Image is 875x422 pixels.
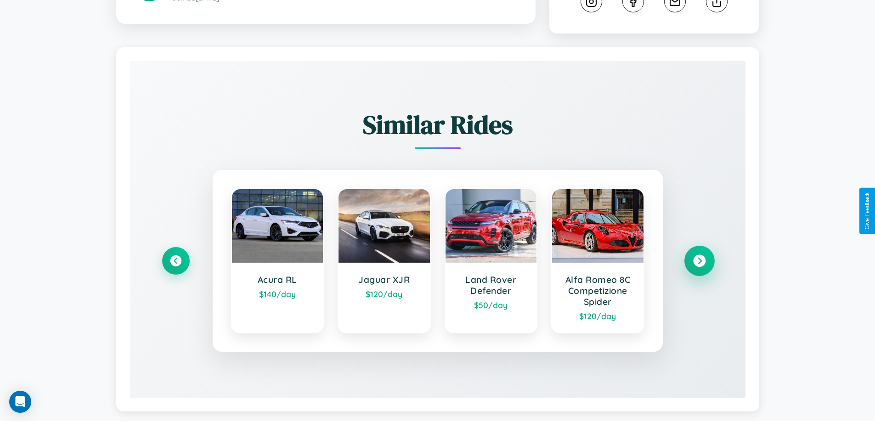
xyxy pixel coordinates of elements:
[241,289,314,299] div: $ 140 /day
[231,188,324,333] a: Acura RL$140/day
[561,274,634,307] h3: Alfa Romeo 8C Competizione Spider
[445,188,538,333] a: Land Rover Defender$50/day
[348,274,421,285] h3: Jaguar XJR
[348,289,421,299] div: $ 120 /day
[455,274,528,296] h3: Land Rover Defender
[162,107,713,142] h2: Similar Rides
[455,300,528,310] div: $ 50 /day
[551,188,644,333] a: Alfa Romeo 8C Competizione Spider$120/day
[9,391,31,413] div: Open Intercom Messenger
[241,274,314,285] h3: Acura RL
[561,311,634,321] div: $ 120 /day
[864,192,870,230] div: Give Feedback
[338,188,431,333] a: Jaguar XJR$120/day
